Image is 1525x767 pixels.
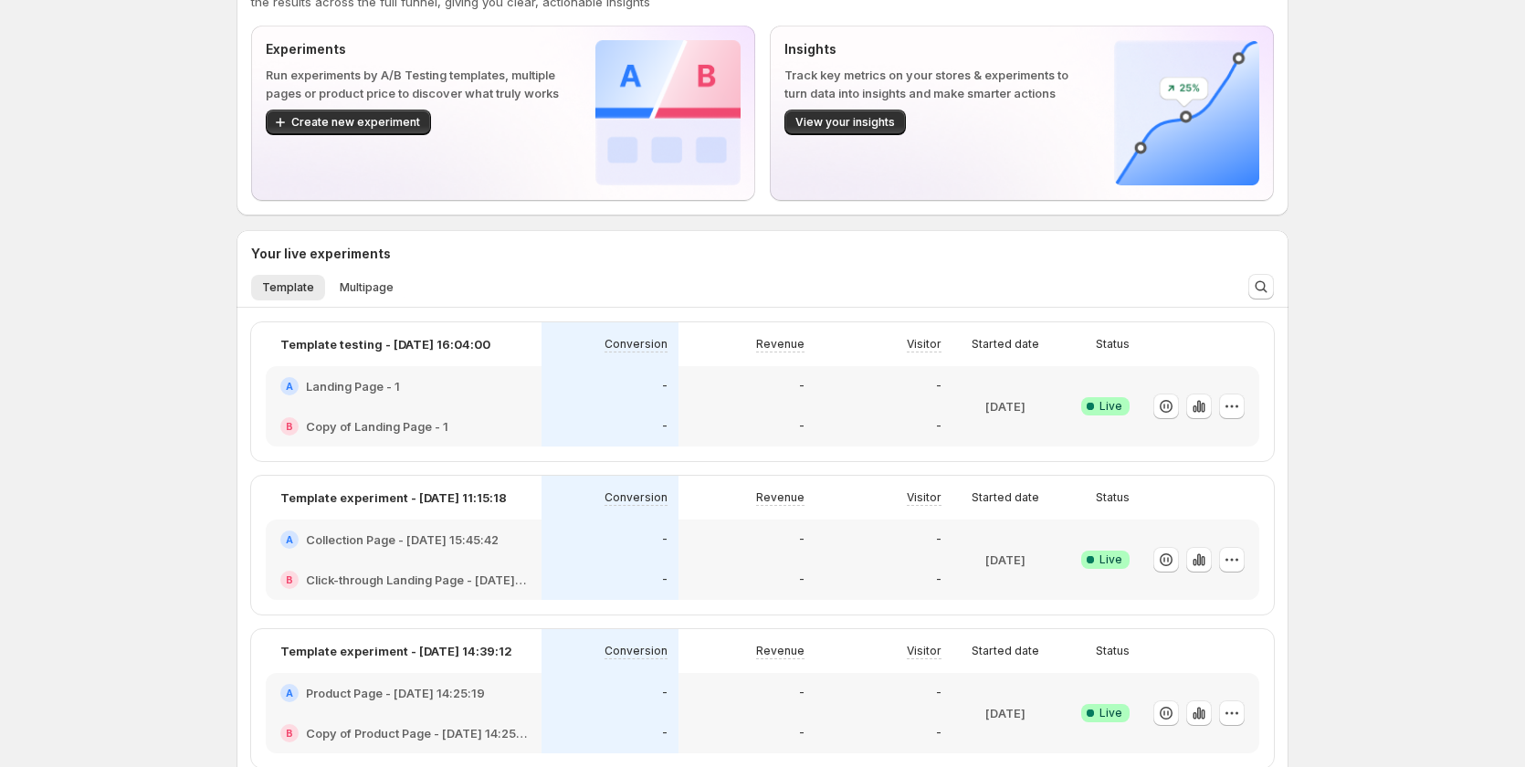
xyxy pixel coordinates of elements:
[907,490,941,505] p: Visitor
[784,66,1085,102] p: Track key metrics on your stores & experiments to turn data into insights and make smarter actions
[605,644,668,658] p: Conversion
[306,377,400,395] h2: Landing Page - 1
[936,419,941,434] p: -
[985,704,1025,722] p: [DATE]
[280,642,512,660] p: Template experiment - [DATE] 14:39:12
[799,686,805,700] p: -
[605,337,668,352] p: Conversion
[1096,644,1130,658] p: Status
[595,40,741,185] img: Experiments
[662,726,668,741] p: -
[985,551,1025,569] p: [DATE]
[799,573,805,587] p: -
[799,532,805,547] p: -
[936,532,941,547] p: -
[936,726,941,741] p: -
[262,280,314,295] span: Template
[799,419,805,434] p: -
[972,337,1039,352] p: Started date
[1099,552,1122,567] span: Live
[784,110,906,135] button: View your insights
[280,335,490,353] p: Template testing - [DATE] 16:04:00
[799,726,805,741] p: -
[907,644,941,658] p: Visitor
[799,379,805,394] p: -
[605,490,668,505] p: Conversion
[662,573,668,587] p: -
[662,532,668,547] p: -
[286,688,293,699] h2: A
[1099,399,1122,414] span: Live
[306,571,527,589] h2: Click-through Landing Page - [DATE] 15:46:31
[662,419,668,434] p: -
[756,337,805,352] p: Revenue
[985,397,1025,415] p: [DATE]
[306,684,485,702] h2: Product Page - [DATE] 14:25:19
[907,337,941,352] p: Visitor
[251,245,391,263] h3: Your live experiments
[756,644,805,658] p: Revenue
[1096,337,1130,352] p: Status
[784,40,1085,58] p: Insights
[266,40,566,58] p: Experiments
[756,490,805,505] p: Revenue
[266,66,566,102] p: Run experiments by A/B Testing templates, multiple pages or product price to discover what truly ...
[306,531,499,549] h2: Collection Page - [DATE] 15:45:42
[286,728,293,739] h2: B
[286,421,293,432] h2: B
[286,574,293,585] h2: B
[662,379,668,394] p: -
[306,724,527,742] h2: Copy of Product Page - [DATE] 14:25:19
[936,686,941,700] p: -
[972,490,1039,505] p: Started date
[1096,490,1130,505] p: Status
[972,644,1039,658] p: Started date
[936,573,941,587] p: -
[1248,274,1274,299] button: Search and filter results
[291,115,420,130] span: Create new experiment
[280,489,507,507] p: Template experiment - [DATE] 11:15:18
[795,115,895,130] span: View your insights
[286,381,293,392] h2: A
[662,686,668,700] p: -
[936,379,941,394] p: -
[1114,40,1259,185] img: Insights
[266,110,431,135] button: Create new experiment
[306,417,448,436] h2: Copy of Landing Page - 1
[340,280,394,295] span: Multipage
[1099,706,1122,720] span: Live
[286,534,293,545] h2: A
